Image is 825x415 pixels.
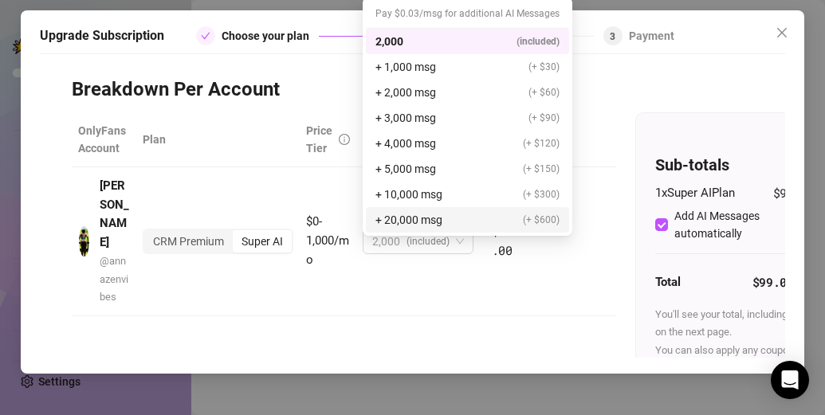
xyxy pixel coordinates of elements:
[72,112,136,167] th: OnlyFans Account
[776,26,788,39] span: close
[222,26,319,45] div: Choose your plan
[655,308,806,374] span: You'll see your total, including tax, on the next page. You can also apply any coupon codes there.
[523,136,560,151] span: (+ $120)
[79,226,89,256] img: avatar.jpg
[517,34,560,49] span: (included)
[752,274,815,290] strong: $99.00 /mo
[375,135,436,152] span: + 4,000 msg
[528,85,560,100] span: (+ $60)
[375,160,436,178] span: + 5,000 msg
[375,211,442,229] span: + 20,000 msg
[72,77,753,103] h3: Breakdown Per Account
[375,109,436,127] span: + 3,000 msg
[372,229,400,253] span: 2,000
[356,112,480,167] th: AI Messages
[492,223,513,258] span: $99.00
[771,361,809,399] div: Open Intercom Messenger
[655,275,681,289] strong: Total
[407,229,450,253] span: (included)
[610,31,615,42] span: 3
[523,187,560,202] span: (+ $300)
[375,33,403,50] span: 2,000
[375,186,442,203] span: + 10,000 msg
[306,214,349,266] span: $0-1,000/mo
[143,229,293,254] div: segmented control
[655,154,815,176] h4: Sub-totals
[144,230,233,253] div: CRM Premium
[100,178,129,249] strong: [PERSON_NAME]
[40,26,164,45] h5: Upgrade Subscription
[233,230,292,253] div: Super AI
[523,213,560,228] span: (+ $600)
[375,58,436,76] span: + 1,000 msg
[100,255,128,303] span: @ annazenvibes
[339,134,350,145] span: info-circle
[769,26,795,39] span: Close
[528,60,560,75] span: (+ $30)
[201,31,210,41] span: check
[136,112,300,167] th: Plan
[528,111,560,126] span: (+ $90)
[629,26,674,45] div: Payment
[375,84,436,101] span: + 2,000 msg
[773,184,815,203] span: $99.00
[523,162,560,177] span: (+ $150)
[769,20,795,45] button: Close
[655,184,735,203] span: 1 x Super AI Plan
[306,124,332,155] span: Price Tier
[674,207,808,242] div: Add AI Messages automatically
